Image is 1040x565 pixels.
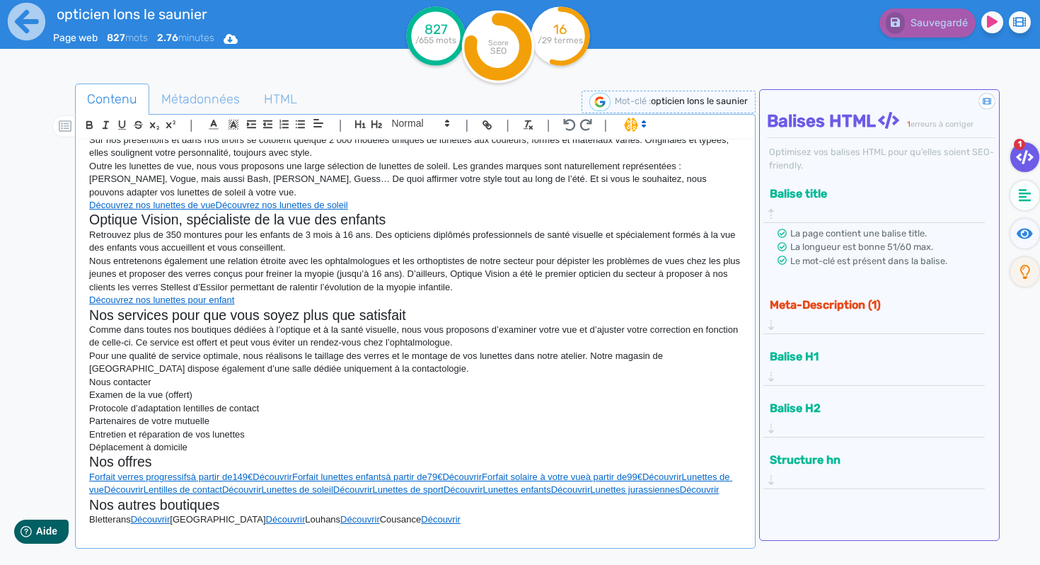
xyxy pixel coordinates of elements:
[157,32,178,44] b: 2.76
[340,514,380,525] a: Découvrir
[190,115,193,135] span: |
[790,241,933,252] span: La longueur est bonne 51/60 max.
[89,472,292,482] a: Forfait verres progressifsà partir de149€Découvrir
[308,115,328,132] span: Aligment
[1014,139,1025,150] span: 1
[76,80,149,118] span: Contenu
[618,116,651,133] span: I.Assistant
[615,96,651,106] span: Mot-clé :
[107,32,125,44] b: 827
[415,35,456,45] tspan: /655 mots
[252,84,309,115] a: HTML
[907,120,911,129] span: 1
[482,472,682,482] a: Forfait solaire à votre vueà partir de99€Découvrir
[89,212,741,228] h2: Optique Vision, spécialiste de la vue des enfants
[89,402,741,415] p: Protocole d’adaptation lentilles de contact
[765,182,983,222] div: Balise title
[372,484,483,495] a: Lunettes de sportDécouvrir
[262,484,373,495] a: Lunettes de soleilDécouvrir
[89,415,741,428] p: Partenaires de votre mutuelle
[75,84,149,115] a: Contenu
[590,484,719,495] a: Lunettes jurassiennesDécouvrir
[538,35,583,45] tspan: /29 termes
[765,293,983,333] div: Meta-Description (1)
[790,228,927,239] span: La page contient une balise title.
[465,115,468,135] span: |
[339,115,342,135] span: |
[483,484,591,495] a: Lunettes enfantsDécouvrir
[131,514,171,525] a: Découvrir
[424,21,447,38] tspan: 827
[89,441,741,454] p: Déplacement à domicile
[53,32,98,44] span: Page web
[604,115,608,135] span: |
[89,307,741,324] h2: Nos services pour que vous soyez plus que satisfait
[89,200,216,210] a: Découvrez nos lunettes de vue
[767,145,995,172] div: Optimisez vos balises HTML pour qu’elles soient SEO-friendly.
[911,120,973,129] span: erreurs à corriger
[89,295,234,305] a: Découvrez nos lunettes pour enfant
[89,255,741,294] p: Nous entretenons également une relation étroite avec les ophtalmologues et les orthoptistes de no...
[651,96,748,106] span: opticien lons le saunier
[89,350,741,376] p: Pour une qualité de service optimale, nous réalisons le taillage des verres et le montage de vos ...
[89,376,741,389] p: Nous contacter
[767,111,995,132] h4: Balises HTML
[53,3,365,25] input: title
[589,93,611,111] img: google-serp-logo.png
[553,21,567,38] tspan: 16
[150,80,251,118] span: Métadonnées
[790,256,947,266] span: Le mot-clé est présent dans la balise.
[89,497,741,513] h2: Nos autres boutiques
[765,345,972,368] button: Balise H1
[89,134,741,160] p: Sur nos présentoirs et dans nos tiroirs se côtoient quelque 2 000 modèles uniques de lunettes aux...
[89,454,741,470] h2: Nos offres
[216,200,348,210] a: Découvrez nos lunettes de soleil
[89,160,741,199] p: Outre les lunettes de vue, nous vous proposons une large sélection de lunettes de soleil. Les gra...
[253,80,308,118] span: HTML
[157,32,214,44] span: minutes
[266,514,306,525] a: Découvrir
[547,115,550,135] span: |
[89,389,741,401] p: Examen de la vue (offert)
[765,345,983,385] div: Balise H1
[911,17,968,29] span: Sauvegardé
[765,396,972,420] button: Balise H2
[490,45,506,56] tspan: SEO
[292,472,482,482] a: Forfait lunettes enfantsà partir de79€Découvrir
[89,428,741,441] p: Entretien et réparation de vos lunettes
[149,84,252,115] a: Métadonnées
[506,115,509,135] span: |
[487,38,508,47] tspan: Score
[765,448,983,489] div: Structure hn
[765,396,983,437] div: Balise H2
[89,513,741,526] p: Bletterans [GEOGRAPHIC_DATA] Louhans Cousance
[107,32,148,44] span: mots
[89,229,741,255] p: Retrouvez plus de 350 montures pour les enfants de 3 mois à 16 ans. Des opticiens diplômés profes...
[765,448,972,472] button: Structure hn
[144,484,262,495] a: Lentilles de contactDécouvrir
[89,324,741,350] p: Comme dans toutes nos boutiques dédiées à l’optique et à la santé visuelle, nous vous proposons d...
[765,182,972,205] button: Balise title
[421,514,461,525] a: Découvrir
[765,293,972,316] button: Meta-Description (1)
[879,8,976,38] button: Sauvegardé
